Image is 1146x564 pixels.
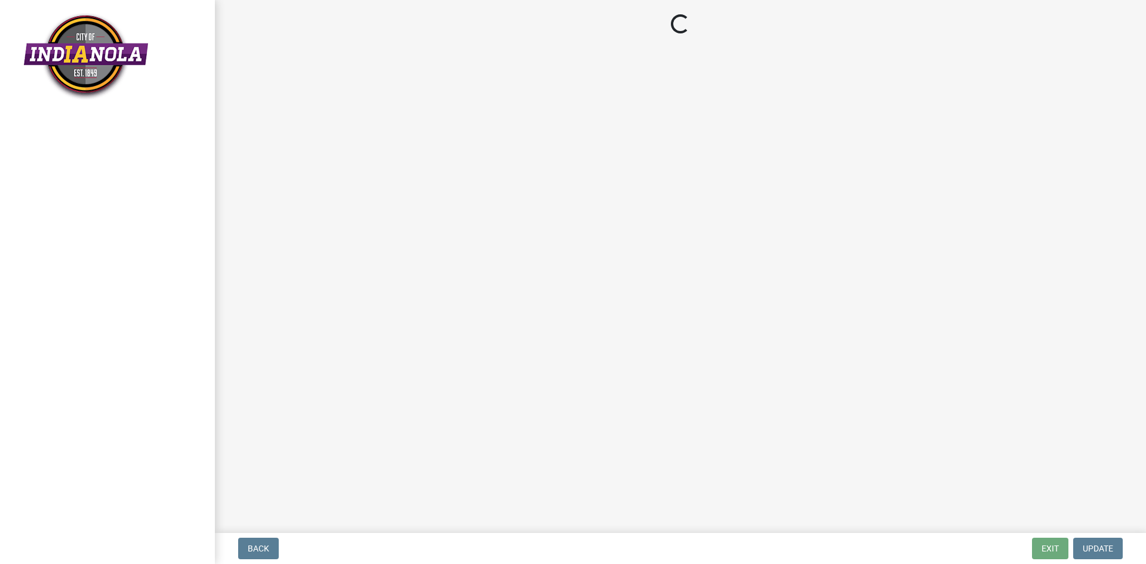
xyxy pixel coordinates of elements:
span: Update [1083,544,1113,553]
button: Exit [1032,538,1068,559]
img: City of Indianola, Iowa [24,13,148,100]
button: Update [1073,538,1123,559]
span: Back [248,544,269,553]
button: Back [238,538,279,559]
